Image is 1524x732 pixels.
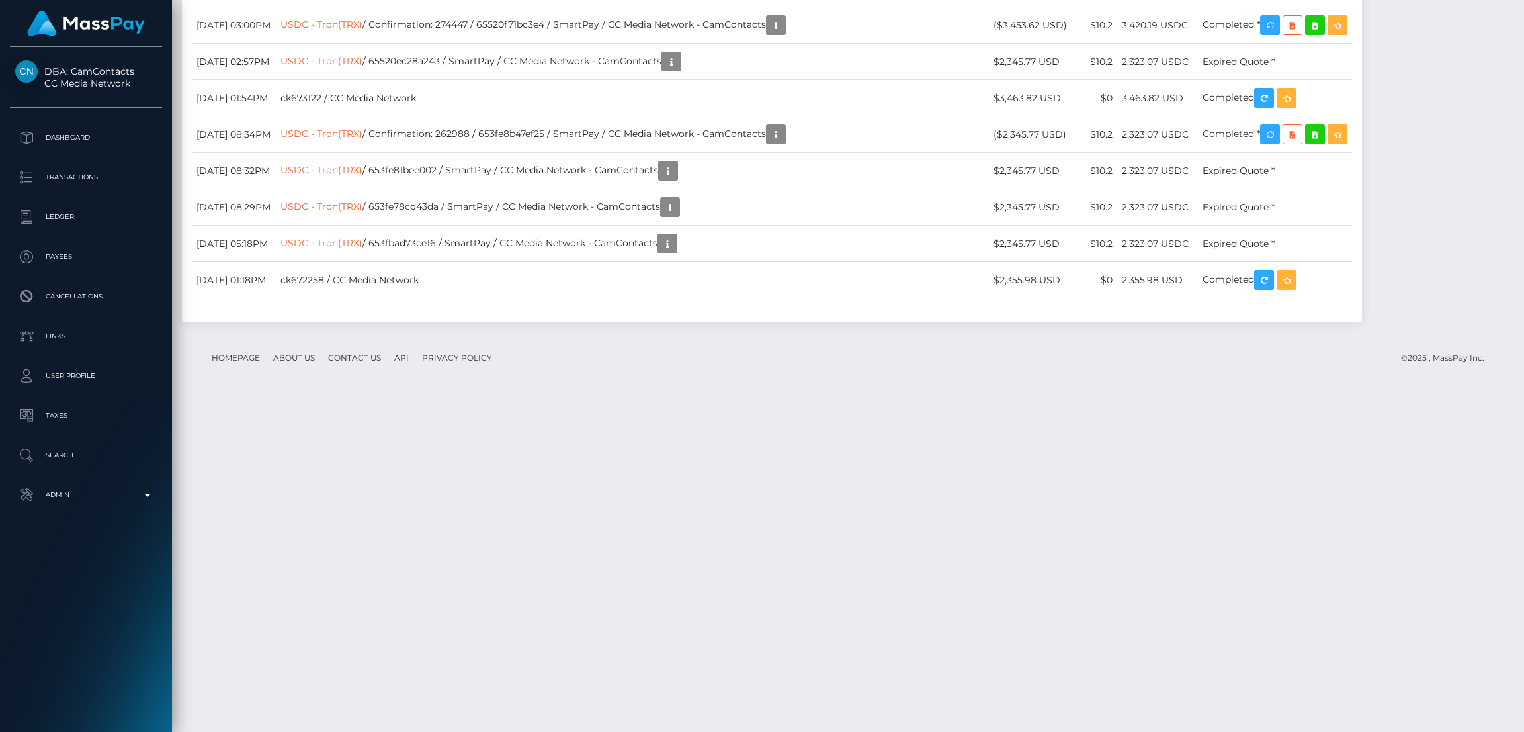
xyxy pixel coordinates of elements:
[276,226,989,262] td: / 653fbad73ce16 / SmartPay / CC Media Network - CamContacts
[10,320,162,353] a: Links
[192,226,276,262] td: [DATE] 05:18PM
[276,80,989,116] td: ck673122 / CC Media Network
[989,189,1078,226] td: $2,345.77 USD
[192,153,276,189] td: [DATE] 08:32PM
[1078,262,1117,298] td: $0
[417,347,497,368] a: Privacy Policy
[1198,153,1352,189] td: Expired Quote *
[1078,189,1117,226] td: $10.2
[15,247,157,267] p: Payees
[1198,80,1352,116] td: Completed
[280,55,362,67] a: USDC - Tron(TRX)
[10,201,162,234] a: Ledger
[989,116,1078,153] td: ($2,345.77 USD)
[15,366,157,386] p: User Profile
[276,262,989,298] td: ck672258 / CC Media Network
[1117,44,1198,80] td: 2,323.07 USDC
[10,399,162,432] a: Taxes
[192,262,276,298] td: [DATE] 01:18PM
[15,167,157,187] p: Transactions
[192,116,276,153] td: [DATE] 08:34PM
[1078,153,1117,189] td: $10.2
[280,19,362,30] a: USDC - Tron(TRX)
[1117,153,1198,189] td: 2,323.07 USDC
[15,128,157,148] p: Dashboard
[1401,351,1494,365] div: © 2025 , MassPay Inc.
[1198,44,1352,80] td: Expired Quote *
[280,128,362,140] a: USDC - Tron(TRX)
[1198,262,1352,298] td: Completed
[1198,116,1352,153] td: Completed *
[323,347,386,368] a: Contact Us
[1117,116,1198,153] td: 2,323.07 USDC
[1117,189,1198,226] td: 2,323.07 USDC
[276,44,989,80] td: / 65520ec28a243 / SmartPay / CC Media Network - CamContacts
[15,60,38,83] img: CC Media Network
[989,7,1078,44] td: ($3,453.62 USD)
[192,7,276,44] td: [DATE] 03:00PM
[10,280,162,313] a: Cancellations
[276,7,989,44] td: / Confirmation: 274447 / 65520f71bc3e4 / SmartPay / CC Media Network - CamContacts
[192,44,276,80] td: [DATE] 02:57PM
[15,445,157,465] p: Search
[192,80,276,116] td: [DATE] 01:54PM
[268,347,320,368] a: About Us
[15,406,157,426] p: Taxes
[989,153,1078,189] td: $2,345.77 USD
[10,359,162,392] a: User Profile
[280,237,362,249] a: USDC - Tron(TRX)
[1117,7,1198,44] td: 3,420.19 USDC
[15,485,157,505] p: Admin
[276,153,989,189] td: / 653fe81bee002 / SmartPay / CC Media Network - CamContacts
[10,161,162,194] a: Transactions
[989,226,1078,262] td: $2,345.77 USD
[1078,80,1117,116] td: $0
[1198,7,1352,44] td: Completed *
[27,11,145,36] img: MassPay Logo
[1078,7,1117,44] td: $10.2
[10,121,162,154] a: Dashboard
[1117,226,1198,262] td: 2,323.07 USDC
[389,347,414,368] a: API
[280,164,362,176] a: USDC - Tron(TRX)
[1198,189,1352,226] td: Expired Quote *
[1198,226,1352,262] td: Expired Quote *
[989,44,1078,80] td: $2,345.77 USD
[1078,226,1117,262] td: $10.2
[1078,116,1117,153] td: $10.2
[276,189,989,226] td: / 653fe78cd43da / SmartPay / CC Media Network - CamContacts
[1117,80,1198,116] td: 3,463.82 USD
[10,66,162,89] span: DBA: CamContacts CC Media Network
[15,326,157,346] p: Links
[10,479,162,512] a: Admin
[15,287,157,306] p: Cancellations
[10,439,162,472] a: Search
[15,207,157,227] p: Ledger
[192,189,276,226] td: [DATE] 08:29PM
[989,262,1078,298] td: $2,355.98 USD
[1117,262,1198,298] td: 2,355.98 USD
[989,80,1078,116] td: $3,463.82 USD
[276,116,989,153] td: / Confirmation: 262988 / 653fe8b47ef25 / SmartPay / CC Media Network - CamContacts
[280,201,362,212] a: USDC - Tron(TRX)
[10,240,162,273] a: Payees
[1078,44,1117,80] td: $10.2
[206,347,265,368] a: Homepage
